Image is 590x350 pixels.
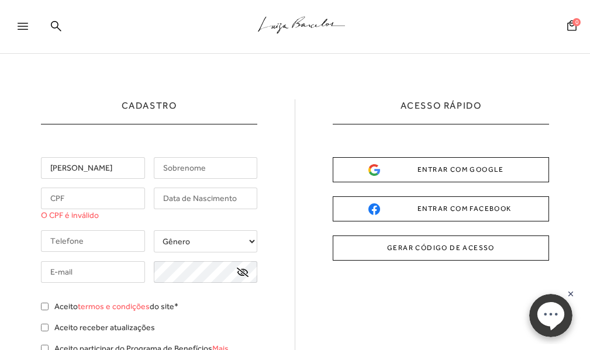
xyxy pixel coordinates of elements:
div: ENTRAR COM GOOGLE [368,164,513,176]
input: Sobrenome [154,157,258,179]
input: Nome [41,157,145,179]
label: Aceito do site* [54,300,178,313]
input: Data de Nascimento [154,188,258,209]
button: GERAR CÓDIGO DE ACESSO [333,235,549,261]
input: E-mail [41,261,145,283]
span: O CPF é inválido [41,209,99,221]
div: ENTRAR COM FACEBOOK [368,203,513,215]
button: ENTRAR COM FACEBOOK [333,196,549,221]
a: exibir senha [237,268,249,276]
a: termos e condições [78,302,150,311]
h2: ACESSO RÁPIDO [401,99,482,124]
label: Aceito receber atualizações [54,321,155,334]
h1: Cadastro [122,99,177,124]
input: CPF [41,188,145,209]
input: Telefone [41,230,145,252]
button: 0 [564,19,580,35]
span: 0 [572,18,581,26]
button: ENTRAR COM GOOGLE [333,157,549,182]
